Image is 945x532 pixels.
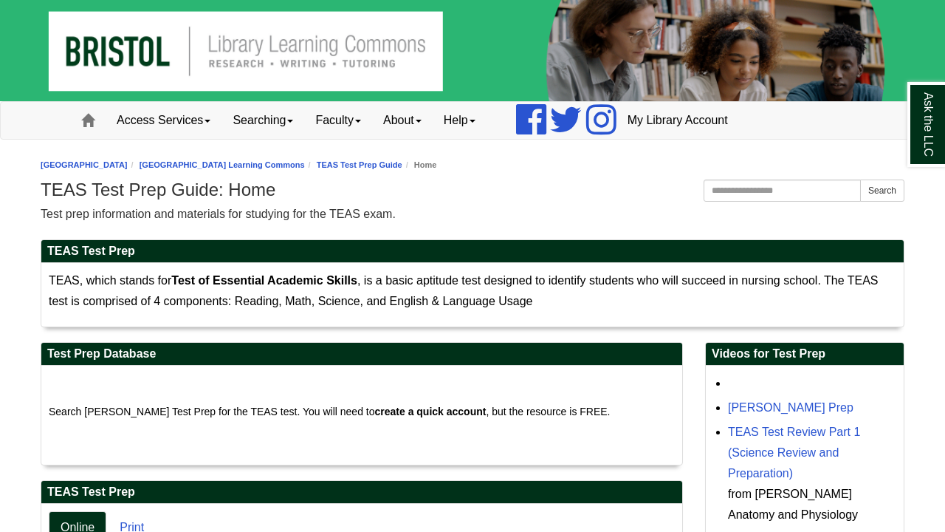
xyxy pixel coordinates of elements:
[728,401,853,414] a: [PERSON_NAME] Prep
[49,406,611,417] span: Search [PERSON_NAME] Test Prep for the TEAS test. You will need to , but the resource is FREE.
[171,274,357,287] strong: Test of Essential Academic Skills
[41,208,396,220] span: Test prep information and materials for studying for the TEAS exam.
[304,102,372,139] a: Faculty
[41,481,682,504] h2: TEAS Test Prep
[433,102,487,139] a: Help
[706,343,904,366] h2: Videos for Test Prep
[221,102,304,139] a: Searching
[402,158,437,172] li: Home
[41,343,682,366] h2: Test Prep Database
[372,102,433,139] a: About
[317,160,402,169] a: TEAS Test Prep Guide
[616,102,739,139] a: My Library Account
[860,180,904,202] button: Search
[374,406,486,417] strong: create a quick account
[728,426,860,480] a: TEAS Test Review Part 1 (Science Review and Preparation)
[49,270,896,312] p: TEAS, which stands for , is a basic aptitude test designed to identify students who will succeed ...
[106,102,221,139] a: Access Services
[41,160,128,169] a: [GEOGRAPHIC_DATA]
[41,180,904,200] h1: TEAS Test Prep Guide: Home
[41,240,904,263] h2: TEAS Test Prep
[728,484,896,525] div: from [PERSON_NAME] Anatomy and Physiology
[140,160,305,169] a: [GEOGRAPHIC_DATA] Learning Commons
[41,158,904,172] nav: breadcrumb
